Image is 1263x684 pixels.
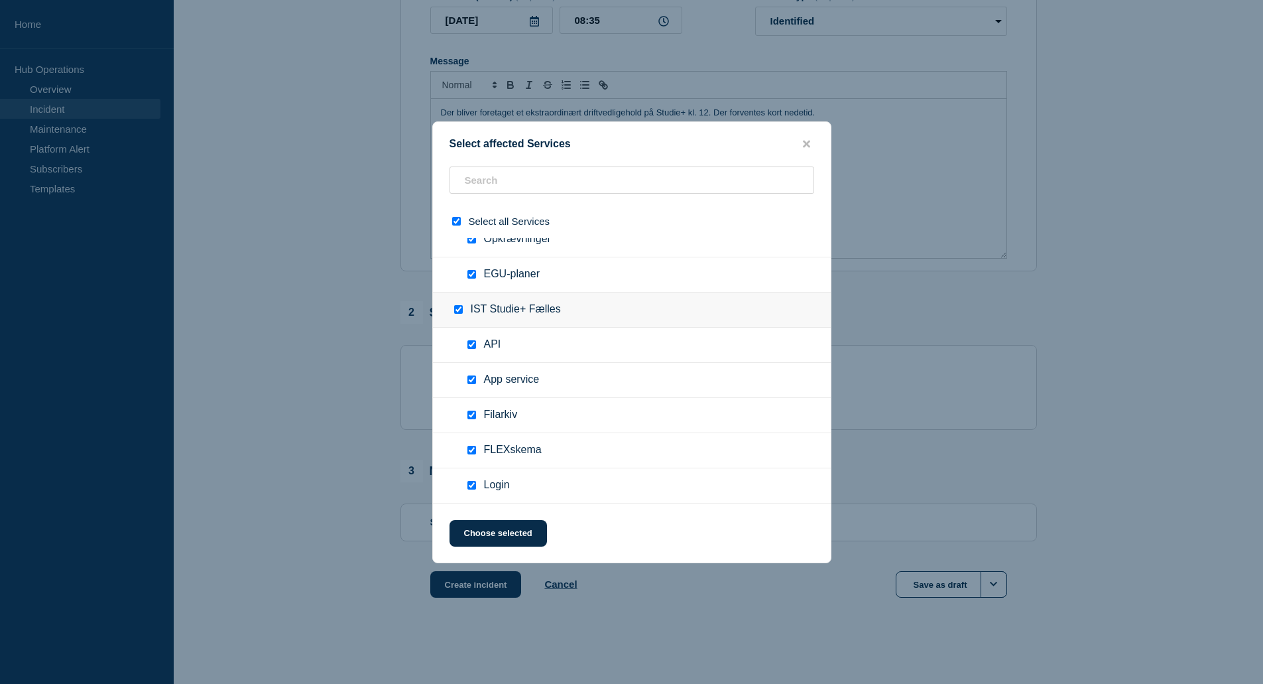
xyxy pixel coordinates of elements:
button: close button [799,138,814,151]
span: Login [484,479,510,492]
div: Select affected Services [433,138,831,151]
input: Opkrævninger checkbox [467,235,476,243]
button: Choose selected [450,520,547,547]
input: Filarkiv checkbox [467,411,476,419]
input: select all checkbox [452,217,461,226]
span: EGU-planer [484,268,540,281]
span: FLEXskema [484,444,542,457]
span: Filarkiv [484,409,518,422]
span: Select all Services [469,216,550,227]
div: IST Studie+ Fælles [433,293,831,328]
input: FLEXskema checkbox [467,446,476,454]
input: Search [450,167,814,194]
input: App service checkbox [467,376,476,384]
span: API [484,338,501,352]
input: IST Studie+ Fælles checkbox [454,305,463,314]
span: Opkrævninger [484,233,551,246]
input: API checkbox [467,340,476,349]
span: App service [484,374,540,387]
input: EGU-planer checkbox [467,270,476,279]
input: Login checkbox [467,481,476,490]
